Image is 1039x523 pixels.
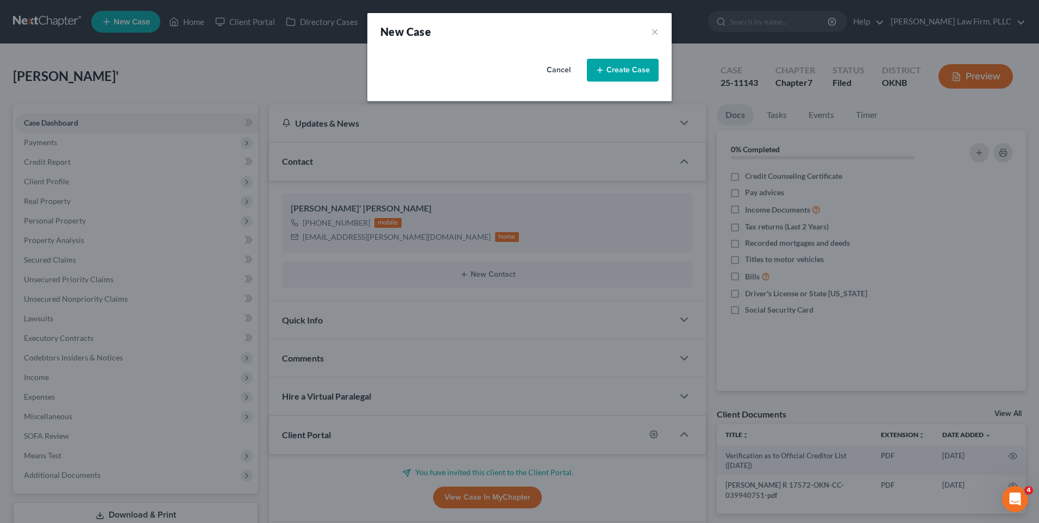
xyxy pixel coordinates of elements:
[1002,486,1028,512] iframe: Intercom live chat
[380,25,431,38] strong: New Case
[1024,486,1033,495] span: 4
[587,59,659,82] button: Create Case
[535,59,583,81] button: Cancel
[651,24,659,39] button: ×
